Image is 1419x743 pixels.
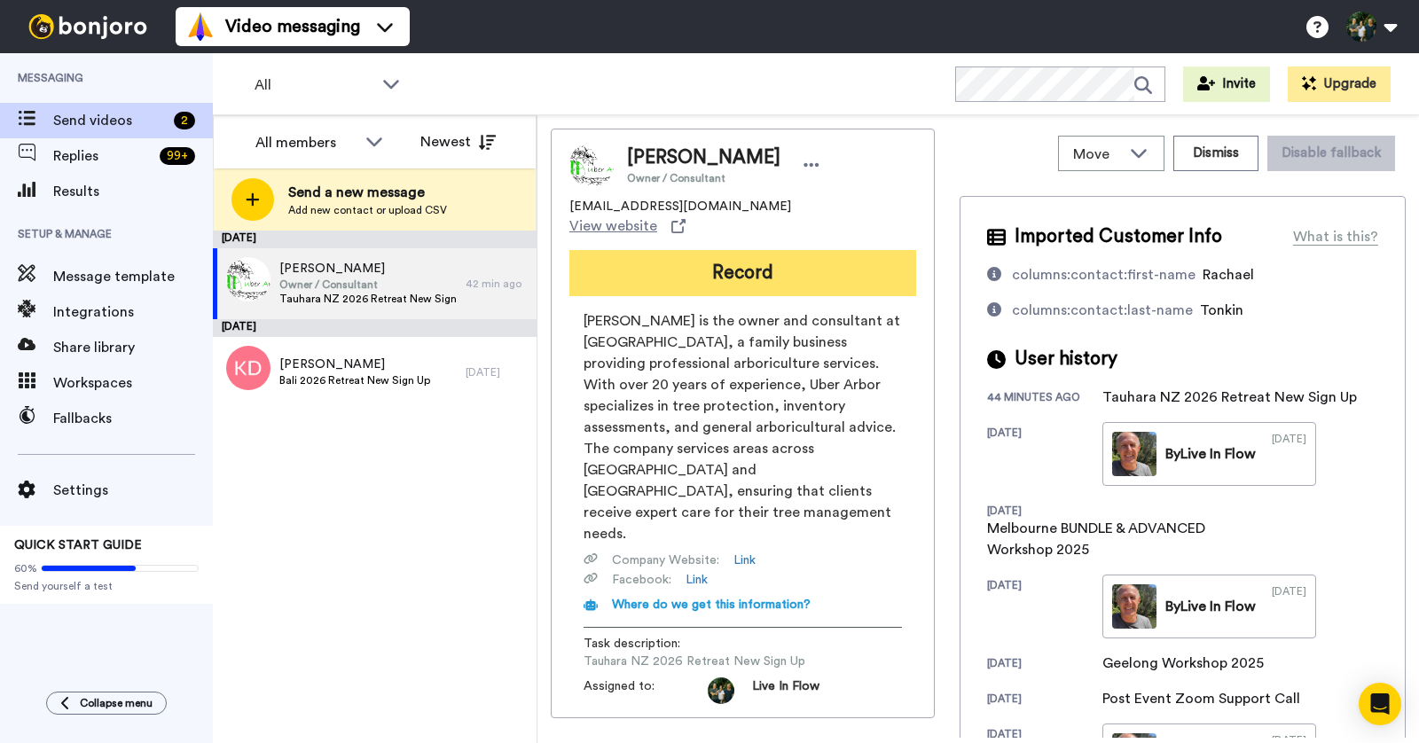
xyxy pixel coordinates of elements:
[686,571,708,589] a: Link
[14,561,37,575] span: 60%
[466,277,528,291] div: 42 min ago
[407,124,509,160] button: Newest
[53,372,213,394] span: Workspaces
[612,571,671,589] span: Facebook :
[21,14,154,39] img: bj-logo-header-white.svg
[708,677,734,704] img: 0d943135-5d5e-4e5e-b8b7-f9a5d3d10a15-1598330493.jpg
[569,250,916,296] button: Record
[279,278,457,292] span: Owner / Consultant
[987,518,1271,560] div: Melbourne BUNDLE & ADVANCED Workshop 2025
[466,365,528,379] div: [DATE]
[569,215,657,237] span: View website
[53,301,213,323] span: Integrations
[279,292,457,306] span: Tauhara NZ 2026 Retreat New Sign Up
[255,74,373,96] span: All
[213,231,537,248] div: [DATE]
[288,182,447,203] span: Send a new message
[1272,432,1306,476] div: [DATE]
[987,578,1102,638] div: [DATE]
[53,145,153,167] span: Replies
[225,14,360,39] span: Video messaging
[226,346,270,390] img: kd.png
[288,203,447,217] span: Add new contact or upload CSV
[1173,136,1258,171] button: Dismiss
[1359,683,1401,725] div: Open Intercom Messenger
[1288,66,1391,102] button: Upgrade
[987,426,1102,486] div: [DATE]
[46,692,167,715] button: Collapse menu
[1012,264,1196,285] div: columns:contact:first-name
[612,551,719,569] span: Company Website :
[733,551,756,569] a: Link
[53,110,167,131] span: Send videos
[627,171,780,185] span: Owner / Consultant
[80,696,153,710] span: Collapse menu
[53,480,213,501] span: Settings
[1272,584,1306,629] div: [DATE]
[1112,584,1156,629] img: f726839c-da80-44f7-9929-adf709dd6556-thumb.jpg
[1293,226,1378,247] div: What is this?
[213,319,537,337] div: [DATE]
[1165,443,1256,465] div: By Live In Flow
[1102,688,1300,709] div: Post Event Zoom Support Call
[584,653,805,670] span: Tauhara NZ 2026 Retreat New Sign Up
[584,310,902,544] span: [PERSON_NAME] is the owner and consultant at [GEOGRAPHIC_DATA], a family business providing profe...
[53,266,213,287] span: Message template
[53,337,213,358] span: Share library
[279,356,430,373] span: [PERSON_NAME]
[1112,432,1156,476] img: 478304f5-3043-4096-a02e-bc1a6a901deb-thumb.jpg
[987,692,1102,709] div: [DATE]
[279,373,430,387] span: Bali 2026 Retreat New Sign Up
[14,539,142,551] span: QUICK START GUIDE
[1267,136,1395,171] button: Disable fallback
[255,132,357,153] div: All members
[53,181,213,202] span: Results
[1102,422,1316,486] a: ByLive In Flow[DATE]
[226,257,270,301] img: 2c042d2a-45af-4ef9-8f8b-534534430f0c.png
[569,143,614,187] img: Image of Rachael Tonkin
[1183,66,1270,102] button: Invite
[1073,144,1121,165] span: Move
[987,504,1102,518] div: [DATE]
[53,408,213,429] span: Fallbacks
[987,656,1102,674] div: [DATE]
[1102,575,1316,638] a: ByLive In Flow[DATE]
[186,12,215,41] img: vm-color.svg
[1015,223,1222,250] span: Imported Customer Info
[627,145,780,171] span: [PERSON_NAME]
[584,677,708,704] span: Assigned to:
[14,579,199,593] span: Send yourself a test
[569,215,686,237] a: View website
[1012,300,1193,321] div: columns:contact:last-name
[160,147,195,165] div: 99 +
[569,198,791,215] span: [EMAIL_ADDRESS][DOMAIN_NAME]
[279,260,457,278] span: [PERSON_NAME]
[612,598,811,611] span: Where do we get this information?
[584,635,708,653] span: Task description :
[1165,596,1256,617] div: By Live In Flow
[1102,387,1357,408] div: Tauhara NZ 2026 Retreat New Sign Up
[1200,303,1243,317] span: Tonkin
[987,390,1102,408] div: 44 minutes ago
[752,677,819,704] span: Live In Flow
[1203,268,1254,282] span: Rachael
[174,112,195,129] div: 2
[1102,653,1264,674] div: Geelong Workshop 2025
[1015,346,1117,372] span: User history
